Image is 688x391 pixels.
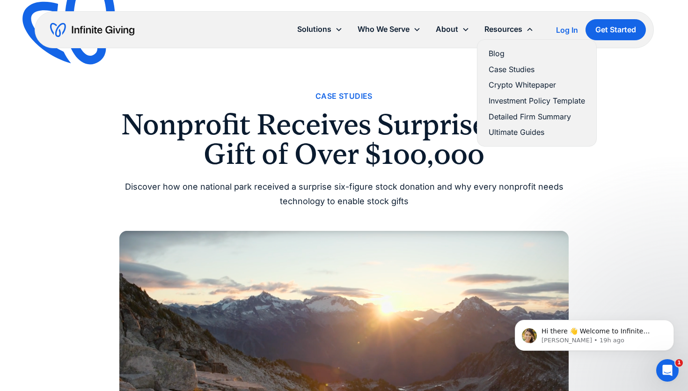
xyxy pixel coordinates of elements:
[477,19,541,39] div: Resources
[556,24,578,36] a: Log In
[489,63,585,76] a: Case Studies
[656,359,679,382] iframe: Intercom live chat
[489,95,585,107] a: Investment Policy Template
[484,23,522,36] div: Resources
[119,180,569,208] div: Discover how one national park received a surprise six-figure stock donation and why every nonpro...
[489,126,585,139] a: Ultimate Guides
[489,79,585,91] a: Crypto Whitepaper
[477,39,597,147] nav: Resources
[586,19,646,40] a: Get Started
[501,300,688,366] iframe: Intercom notifications message
[358,23,410,36] div: Who We Serve
[350,19,428,39] div: Who We Serve
[436,23,458,36] div: About
[428,19,477,39] div: About
[119,110,569,169] h1: Nonprofit Receives Surprise Stock Gift of Over $100,000
[489,111,585,123] a: Detailed Firm Summary
[290,19,350,39] div: Solutions
[675,359,683,367] span: 1
[556,26,578,34] div: Log In
[315,90,373,103] a: Case Studies
[489,47,585,60] a: Blog
[297,23,331,36] div: Solutions
[50,22,134,37] a: home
